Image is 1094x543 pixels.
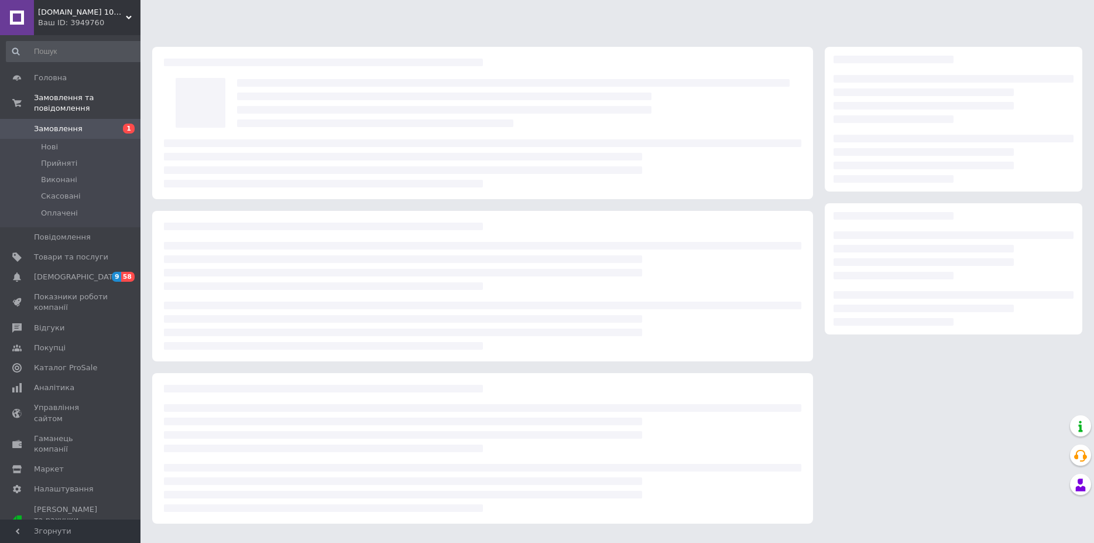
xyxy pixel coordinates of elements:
[41,191,81,202] span: Скасовані
[34,232,91,243] span: Повідомлення
[34,464,64,474] span: Маркет
[34,73,67,83] span: Головна
[6,41,145,62] input: Пошук
[34,343,66,353] span: Покупці
[41,142,58,152] span: Нові
[41,208,78,218] span: Оплачені
[41,158,77,169] span: Прийняті
[34,323,64,333] span: Відгуки
[34,272,121,282] span: [DEMOGRAPHIC_DATA]
[34,484,94,494] span: Налаштування
[34,93,140,114] span: Замовлення та повідомлення
[34,433,108,455] span: Гаманець компанії
[38,7,126,18] span: Blessed-Magazin.com.ua 100% ЯКІСТЬ
[41,175,77,185] span: Виконані
[123,124,135,134] span: 1
[34,363,97,373] span: Каталог ProSale
[34,383,74,393] span: Аналітика
[34,402,108,424] span: Управління сайтом
[34,124,83,134] span: Замовлення
[34,292,108,313] span: Показники роботи компанії
[38,18,140,28] div: Ваш ID: 3949760
[34,252,108,262] span: Товари та послуги
[112,272,121,282] span: 9
[121,272,135,282] span: 58
[34,504,108,537] span: [PERSON_NAME] та рахунки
